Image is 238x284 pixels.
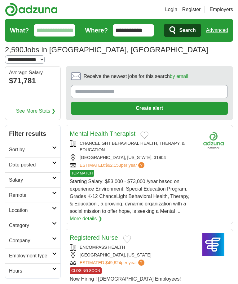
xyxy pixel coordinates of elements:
span: Receive the newest jobs for this search : [83,73,189,80]
a: Remote [5,187,60,203]
img: Adzuna logo [5,2,58,16]
a: ESTIMATED:$49,624per year? [80,260,146,266]
a: Employment type [5,248,60,263]
span: ? [138,162,144,168]
div: $71,781 [9,75,57,86]
h2: Category [9,222,52,229]
a: Login [165,6,177,13]
span: ? [138,260,144,266]
a: Hours [5,263,60,278]
div: Average Salary [9,70,57,75]
label: Where? [85,26,108,35]
span: Search [179,24,196,37]
a: Salary [5,172,60,187]
a: ENCOMPASS HEALTH [80,245,125,250]
a: Register [182,6,201,13]
button: Create alert [71,102,228,115]
h2: Date posted [9,161,52,169]
h2: Salary [9,176,52,184]
span: Starting Salary: $53,000 - $73,000 /year based on experience Environment: Special Education Progr... [70,179,189,214]
span: TOP MATCH [70,170,94,177]
a: ESTIMATED:$62,153per year? [80,162,146,169]
a: Registered Nurse [70,234,118,241]
img: Encompass Health logo [198,233,229,256]
h2: Company [9,237,52,244]
a: Mental Health Therapist [70,130,135,137]
a: Date posted [5,157,60,172]
label: What? [10,26,29,35]
h2: Employment type [9,252,52,260]
h2: Sort by [9,146,52,153]
a: Category [5,218,60,233]
h2: Remote [9,191,52,199]
a: Sort by [5,142,60,157]
div: [GEOGRAPHIC_DATA], [US_STATE], 31904 [70,154,193,161]
button: Add to favorite jobs [140,131,148,139]
a: Advanced [206,24,228,37]
span: 2,590 [5,44,24,55]
h2: Location [9,207,52,214]
a: Location [5,203,60,218]
a: More details ❯ [70,215,102,222]
span: $62,153 [105,163,121,168]
div: [GEOGRAPHIC_DATA], [US_STATE] [70,252,193,258]
a: Employers [209,6,233,13]
h2: Hours [9,267,52,275]
a: by email [170,74,188,79]
a: Company [5,233,60,248]
a: See More Stats ❯ [16,107,56,115]
span: $49,624 [105,260,121,265]
div: CHANCELIGHT BEHAVIORAL HEALTH, THERAPY, & EDUCATION [70,140,193,153]
img: Company logo [198,129,229,152]
span: CLOSING SOON [70,267,102,274]
h2: Filter results [5,125,60,142]
button: Search [164,24,201,37]
button: Add to favorite jobs [123,235,131,243]
h1: Jobs in [GEOGRAPHIC_DATA], [GEOGRAPHIC_DATA] [5,45,208,54]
